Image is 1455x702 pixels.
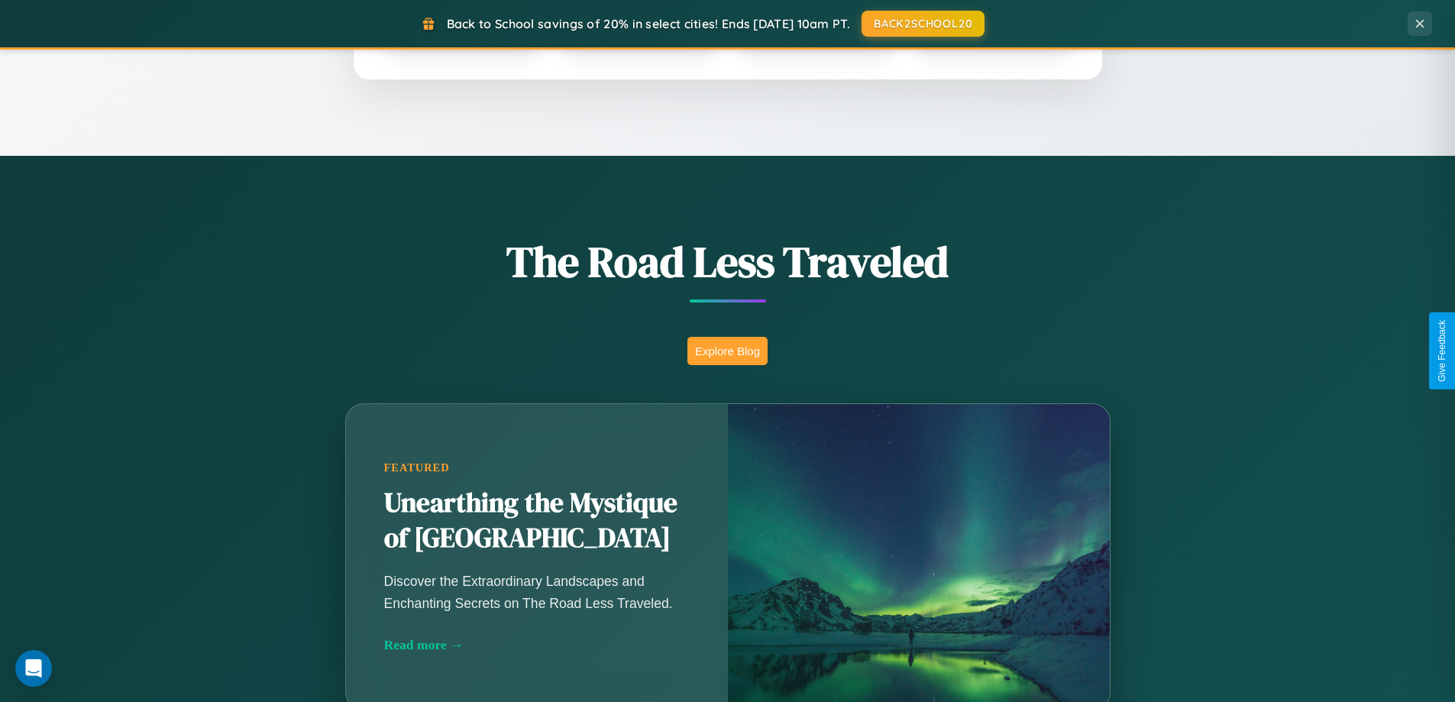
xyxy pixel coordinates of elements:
[270,232,1186,291] h1: The Road Less Traveled
[862,11,985,37] button: BACK2SCHOOL20
[384,571,690,613] p: Discover the Extraordinary Landscapes and Enchanting Secrets on The Road Less Traveled.
[687,337,768,365] button: Explore Blog
[15,650,52,687] div: Open Intercom Messenger
[1437,320,1447,382] div: Give Feedback
[447,16,850,31] span: Back to School savings of 20% in select cities! Ends [DATE] 10am PT.
[384,486,690,556] h2: Unearthing the Mystique of [GEOGRAPHIC_DATA]
[384,461,690,474] div: Featured
[384,637,690,653] div: Read more →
